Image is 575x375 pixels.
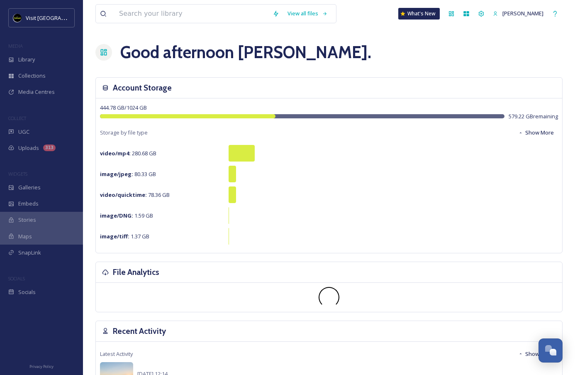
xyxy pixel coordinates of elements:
span: 579.22 GB remaining [509,113,558,120]
strong: image/DNG : [100,212,133,219]
span: Visit [GEOGRAPHIC_DATA] [26,14,90,22]
input: Search your library [115,5,268,23]
span: Maps [18,233,32,240]
span: Media Centres [18,88,55,96]
span: Embeds [18,200,39,208]
span: [PERSON_NAME] [502,10,543,17]
strong: image/jpeg : [100,170,133,178]
span: COLLECT [8,115,26,121]
span: Latest Activity [100,350,133,358]
button: Show More [514,125,558,141]
div: 313 [43,145,56,151]
strong: video/quicktime : [100,191,147,199]
a: [PERSON_NAME] [489,5,548,22]
button: Open Chat [538,338,563,363]
a: View all files [283,5,332,22]
img: VISIT%20DETROIT%20LOGO%20-%20BLACK%20BACKGROUND.png [13,14,22,22]
span: UGC [18,128,29,136]
span: Uploads [18,144,39,152]
span: SOCIALS [8,275,25,282]
span: 1.59 GB [100,212,153,219]
span: SnapLink [18,249,41,257]
a: What's New [398,8,440,20]
span: 80.33 GB [100,170,156,178]
span: WIDGETS [8,171,27,177]
h3: File Analytics [113,266,159,278]
a: Privacy Policy [29,361,54,371]
span: Galleries [18,184,41,191]
strong: image/tiff : [100,233,129,240]
span: 1.37 GB [100,233,149,240]
span: MEDIA [8,43,23,49]
h1: Good afternoon [PERSON_NAME] . [120,40,371,65]
h3: Recent Activity [113,325,166,337]
span: Stories [18,216,36,224]
span: Storage by file type [100,129,148,137]
span: 280.68 GB [100,150,156,157]
strong: video/mp4 : [100,150,131,157]
h3: Account Storage [113,82,172,94]
span: Collections [18,72,46,80]
span: 444.78 GB / 1024 GB [100,104,147,111]
button: Show More [514,346,558,362]
span: Socials [18,288,36,296]
span: Privacy Policy [29,364,54,369]
span: Library [18,56,35,64]
span: 78.36 GB [100,191,170,199]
